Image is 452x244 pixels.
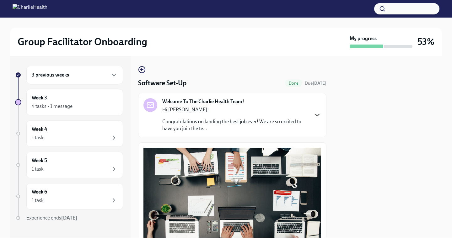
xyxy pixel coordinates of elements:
[26,66,123,84] div: 3 previous weeks
[350,35,377,42] strong: My progress
[138,78,186,88] h4: Software Set-Up
[15,120,123,147] a: Week 41 task
[305,80,326,86] span: September 9th, 2025 09:00
[15,89,123,115] a: Week 34 tasks • 1 message
[32,103,73,110] div: 4 tasks • 1 message
[162,118,309,132] p: Congratulations on landing the best job ever! We are so excited to have you join the te...
[13,4,47,14] img: CharlieHealth
[32,94,47,101] h6: Week 3
[32,126,47,133] h6: Week 4
[162,98,244,105] strong: Welcome To The Charlie Health Team!
[417,36,434,47] h3: 53%
[32,72,69,78] h6: 3 previous weeks
[32,166,44,172] div: 1 task
[32,197,44,204] div: 1 task
[61,215,77,221] strong: [DATE]
[32,157,47,164] h6: Week 5
[32,134,44,141] div: 1 task
[162,106,309,113] p: Hi [PERSON_NAME]!
[15,152,123,178] a: Week 51 task
[32,188,47,195] h6: Week 6
[313,81,326,86] strong: [DATE]
[305,81,326,86] span: Due
[285,81,302,86] span: Done
[15,183,123,210] a: Week 61 task
[18,35,147,48] h2: Group Facilitator Onboarding
[26,215,77,221] span: Experience ends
